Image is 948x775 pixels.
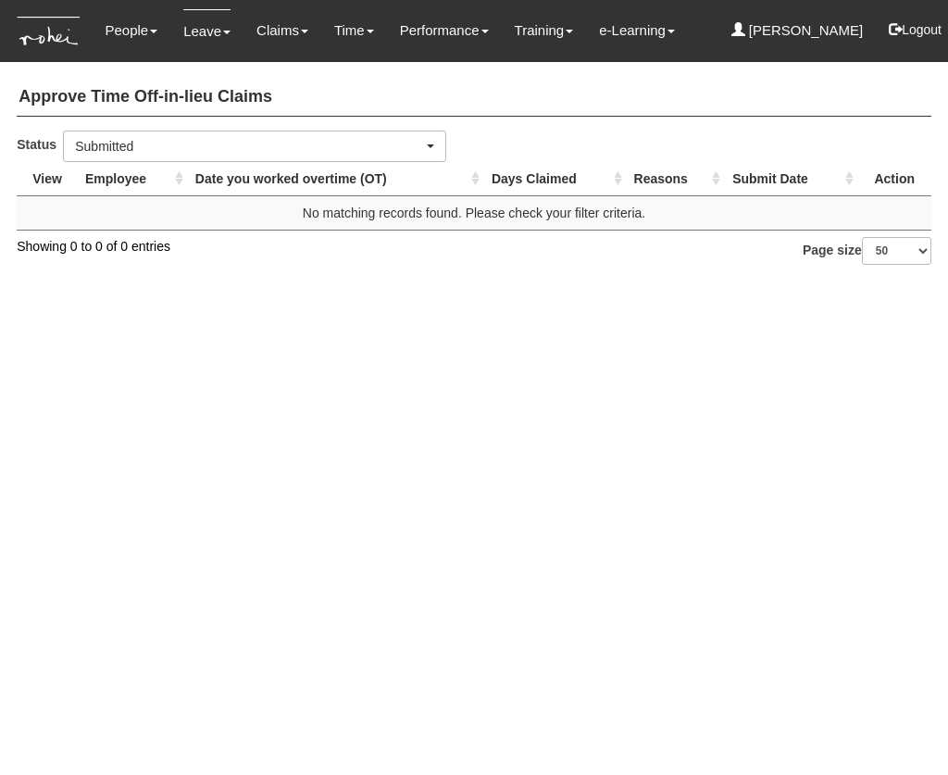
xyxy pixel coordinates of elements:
[515,9,574,52] a: Training
[17,79,931,117] h4: Approve Time Off-in-lieu Claims
[484,162,627,196] th: Days Claimed : activate to sort column ascending
[183,9,231,53] a: Leave
[803,237,931,265] label: Page size
[400,9,489,52] a: Performance
[78,162,188,196] th: Employee : activate to sort column ascending
[858,162,931,196] th: Action
[256,9,308,52] a: Claims
[334,9,374,52] a: Time
[63,131,446,162] button: Submitted
[17,162,78,196] th: View
[627,162,726,196] th: Reasons : activate to sort column ascending
[599,9,675,52] a: e-Learning
[188,162,484,196] th: Date you worked overtime (OT) : activate to sort column ascending
[725,162,858,196] th: Submit Date : activate to sort column ascending
[870,701,929,756] iframe: chat widget
[862,237,931,265] select: Page size
[731,9,864,52] a: [PERSON_NAME]
[17,131,63,157] label: Status
[105,9,157,52] a: People
[75,137,423,156] div: Submitted
[17,195,931,230] td: No matching records found. Please check your filter criteria.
